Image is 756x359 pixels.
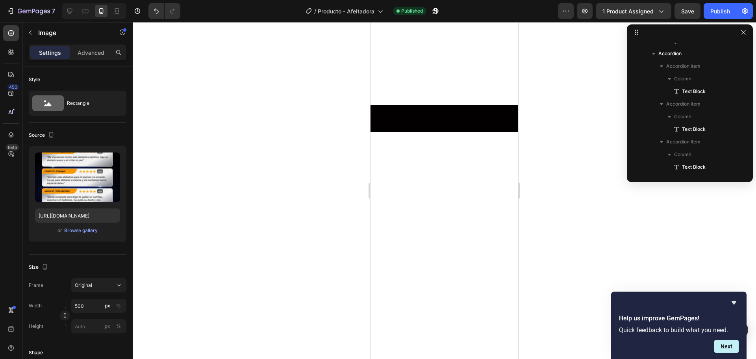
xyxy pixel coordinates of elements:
[619,298,739,353] div: Help us improve GemPages!
[105,302,110,309] div: px
[103,301,112,311] button: %
[682,87,706,95] span: Text Block
[371,22,518,359] iframe: Design area
[116,323,121,330] div: %
[103,322,112,331] button: %
[674,75,691,83] span: Column
[39,48,61,57] p: Settings
[3,3,59,19] button: 7
[666,100,700,108] span: Accordion Item
[29,130,56,141] div: Source
[29,323,43,330] label: Height
[71,319,126,333] input: px%
[35,153,120,202] img: preview-image
[67,94,115,112] div: Rectangle
[682,125,706,133] span: Text Block
[116,302,121,309] div: %
[114,301,123,311] button: px
[658,50,682,58] span: Accordion
[105,323,110,330] div: px
[596,3,671,19] button: 1 product assigned
[35,208,120,223] input: https://example.com/image.jpg
[602,7,654,15] span: 1 product assigned
[704,3,737,19] button: Publish
[674,113,691,121] span: Column
[6,144,19,151] div: Beta
[681,8,694,15] span: Save
[666,62,700,70] span: Accordion Item
[314,7,316,15] span: /
[729,298,739,307] button: Hide survey
[114,322,123,331] button: px
[7,84,19,90] div: 450
[619,314,739,323] h2: Help us improve GemPages!
[38,28,105,37] p: Image
[148,3,180,19] div: Undo/Redo
[318,7,374,15] span: Producto - Afeitadora
[666,138,700,146] span: Accordion Item
[29,282,43,289] label: Frame
[674,3,700,19] button: Save
[64,227,98,234] button: Browse gallery
[52,6,55,16] p: 7
[29,349,43,356] div: Shape
[57,226,62,235] span: or
[682,163,706,171] span: Text Block
[78,48,104,57] p: Advanced
[29,302,42,309] label: Width
[29,76,40,83] div: Style
[619,326,739,334] p: Quick feedback to build what you need.
[71,278,126,292] button: Original
[75,282,92,289] span: Original
[710,7,730,15] div: Publish
[29,262,50,273] div: Size
[71,299,126,313] input: px%
[401,7,423,15] span: Published
[674,151,691,158] span: Column
[714,340,739,353] button: Next question
[64,227,98,234] div: Browse gallery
